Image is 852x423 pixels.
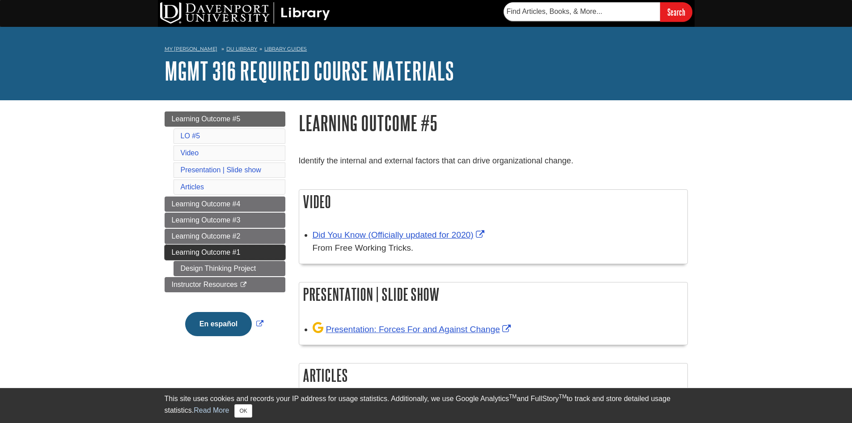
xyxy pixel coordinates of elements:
a: Articles [181,183,204,191]
input: Find Articles, Books, & More... [504,2,660,21]
span: Instructor Resources [172,281,238,288]
span: Learning Outcome #4 [172,200,241,208]
input: Search [660,2,692,21]
a: Design Thinking Project [174,261,285,276]
img: DU Library [160,2,330,24]
a: DU Library [226,46,257,52]
a: Library Guides [264,46,307,52]
nav: breadcrumb [165,43,688,57]
h2: Video [299,190,687,214]
span: Learning Outcome #1 [172,248,241,256]
a: Learning Outcome #1 [165,245,285,260]
h2: Presentation | Slide show [299,282,687,306]
div: From Free Working Tricks. [313,242,683,255]
sup: TM [509,393,517,400]
a: My [PERSON_NAME] [165,45,217,53]
a: Link opens in new window [313,230,487,239]
div: Guide Page Menu [165,111,285,351]
a: LO #5 [181,132,200,140]
a: Presentation | Slide show [181,166,261,174]
button: En español [185,312,252,336]
span: Learning Outcome #3 [172,216,241,224]
a: Video [181,149,199,157]
h2: Articles [299,363,687,387]
i: This link opens in a new window [240,282,247,288]
form: Searches DU Library's articles, books, and more [504,2,692,21]
span: Learning Outcome #2 [172,232,241,240]
span: Identify the internal and external factors that can drive organizational change. [299,156,573,165]
button: Close [234,404,252,418]
a: MGMT 316 Required Course Materials [165,57,454,85]
h1: Learning Outcome #5 [299,111,688,134]
span: Learning Outcome #5 [172,115,241,123]
a: Learning Outcome #4 [165,197,285,212]
a: Read More [194,406,229,414]
sup: TM [559,393,567,400]
a: Link opens in new window [183,320,266,328]
a: Instructor Resources [165,277,285,292]
a: Learning Outcome #5 [165,111,285,127]
a: Learning Outcome #2 [165,229,285,244]
a: Link opens in new window [313,325,513,334]
div: This site uses cookies and records your IP address for usage statistics. Additionally, we use Goo... [165,393,688,418]
a: Learning Outcome #3 [165,213,285,228]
